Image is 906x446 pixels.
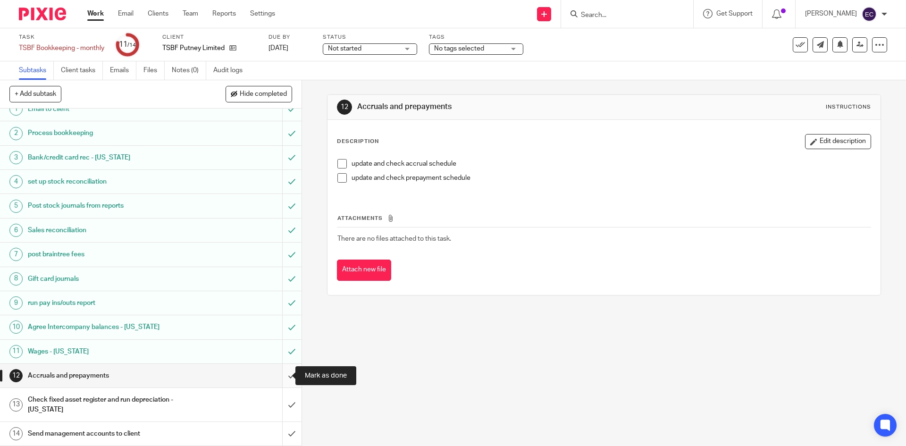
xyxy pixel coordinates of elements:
div: 13 [9,398,23,412]
h1: post braintree fees [28,247,191,261]
div: 12 [337,100,352,115]
h1: Sales reconciliation [28,223,191,237]
div: 3 [9,151,23,164]
label: Tags [429,34,523,41]
h1: Check fixed asset register and run depreciation - [US_STATE] [28,393,191,417]
a: Audit logs [213,61,250,80]
h1: Bank/credit card rec - [US_STATE] [28,151,191,165]
a: Reports [212,9,236,18]
a: Notes (0) [172,61,206,80]
div: 7 [9,248,23,261]
a: Team [183,9,198,18]
span: No tags selected [434,45,484,52]
img: Pixie [19,8,66,20]
p: update and check accrual schedule [352,159,870,168]
label: Client [162,34,257,41]
a: Clients [148,9,168,18]
a: Subtasks [19,61,54,80]
input: Search [580,11,665,20]
a: Settings [250,9,275,18]
a: Work [87,9,104,18]
h1: run pay ins/outs report [28,296,191,310]
div: 11 [119,39,136,50]
h1: Agree Intercompany balances - [US_STATE] [28,320,191,334]
a: Email [118,9,134,18]
span: Get Support [716,10,753,17]
div: 4 [9,175,23,188]
div: TSBF Bookkeeping - monthly [19,43,104,53]
label: Due by [268,34,311,41]
h1: Wages - [US_STATE] [28,345,191,359]
div: Instructions [826,103,871,111]
h1: Accruals and prepayments [28,369,191,383]
h1: Gift card journals [28,272,191,286]
h1: Post stock journals from reports [28,199,191,213]
p: Description [337,138,379,145]
div: 1 [9,102,23,116]
h1: Email to client [28,102,191,116]
div: 12 [9,369,23,382]
span: Attachments [337,216,383,221]
p: update and check prepayment schedule [352,173,870,183]
div: 2 [9,127,23,140]
h1: Process bookkeeping [28,126,191,140]
button: Edit description [805,134,871,149]
div: 8 [9,272,23,286]
img: svg%3E [862,7,877,22]
a: Emails [110,61,136,80]
p: [PERSON_NAME] [805,9,857,18]
small: /14 [127,42,136,48]
label: Task [19,34,104,41]
button: Attach new file [337,260,391,281]
div: 14 [9,427,23,440]
div: 5 [9,200,23,213]
button: + Add subtask [9,86,61,102]
span: [DATE] [268,45,288,51]
label: Status [323,34,417,41]
span: Not started [328,45,361,52]
span: There are no files attached to this task. [337,236,451,242]
a: Files [143,61,165,80]
div: 6 [9,224,23,237]
button: Hide completed [226,86,292,102]
div: 11 [9,345,23,358]
h1: set up stock reconciliation [28,175,191,189]
a: Client tasks [61,61,103,80]
div: 9 [9,296,23,310]
h1: Send management accounts to client [28,427,191,441]
div: 10 [9,320,23,334]
p: TSBF Putney Limited [162,43,225,53]
h1: Accruals and prepayments [357,102,624,112]
span: Hide completed [240,91,287,98]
